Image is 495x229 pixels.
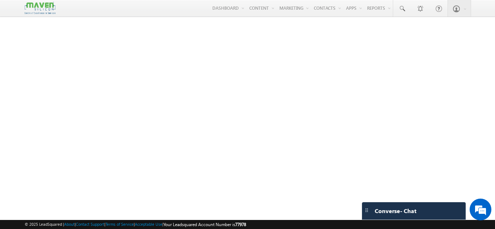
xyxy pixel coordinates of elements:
[163,222,246,227] span: Your Leadsquared Account Number is
[76,222,104,226] a: Contact Support
[25,221,246,228] span: © 2025 LeadSquared | | | | |
[64,222,75,226] a: About
[105,222,134,226] a: Terms of Service
[235,222,246,227] span: 77978
[25,2,55,14] img: Custom Logo
[364,207,370,213] img: carter-drag
[135,222,162,226] a: Acceptable Use
[375,208,416,214] span: Converse - Chat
